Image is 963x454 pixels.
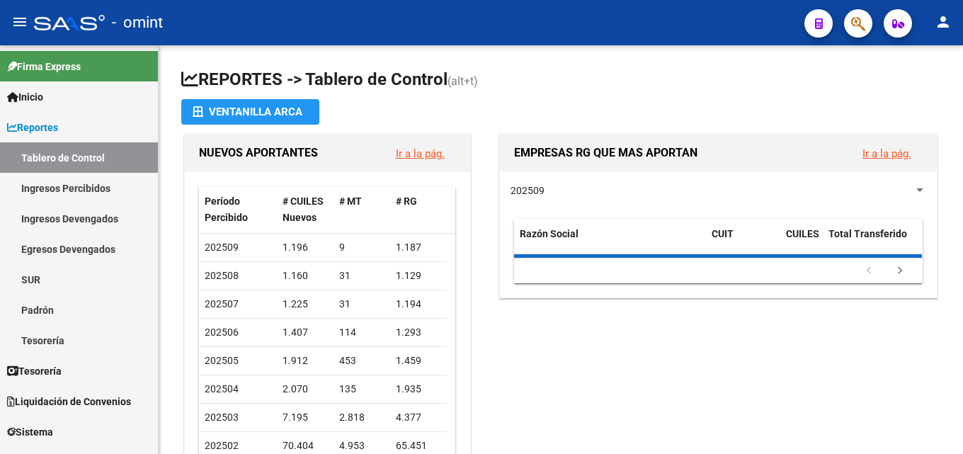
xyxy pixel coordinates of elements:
span: Total Transferido [828,228,907,239]
a: go to next page [887,263,913,279]
span: (alt+t) [448,74,478,88]
span: NUEVOS APORTANTES [199,146,318,159]
span: 202503 [205,412,239,423]
datatable-header-cell: # CUILES Nuevos [277,186,334,233]
div: 1.225 [283,296,328,312]
div: 4.953 [339,438,384,454]
datatable-header-cell: Total Transferido [823,219,922,266]
div: 1.912 [283,353,328,369]
div: 135 [339,381,384,397]
span: Razón Social [520,228,579,239]
span: 202509 [511,185,545,196]
span: 202506 [205,327,239,338]
span: 202502 [205,440,239,451]
div: 2.070 [283,381,328,397]
span: EMPRESAS RG QUE MAS APORTAN [514,146,697,159]
div: 1.196 [283,239,328,256]
a: Ir a la pág. [396,147,445,160]
span: CUIT [712,228,734,239]
div: 31 [339,296,384,312]
span: Período Percibido [205,195,248,223]
span: # RG [396,195,417,207]
span: Inicio [7,89,43,105]
span: # MT [339,195,362,207]
div: 1.160 [283,268,328,284]
iframe: Intercom live chat [915,406,949,440]
datatable-header-cell: # MT [334,186,390,233]
div: 453 [339,353,384,369]
div: 1.293 [396,324,441,341]
mat-icon: person [935,13,952,30]
div: 9 [339,239,384,256]
span: 202507 [205,298,239,310]
span: Tesorería [7,363,62,379]
datatable-header-cell: Período Percibido [199,186,277,233]
span: - omint [112,7,163,38]
span: 202509 [205,242,239,253]
span: CUILES [786,228,819,239]
span: Reportes [7,120,58,135]
span: # CUILES Nuevos [283,195,324,223]
div: 70.404 [283,438,328,454]
div: 65.451 [396,438,441,454]
div: 1.935 [396,381,441,397]
button: Ir a la pág. [384,140,456,166]
div: 7.195 [283,409,328,426]
div: 1.194 [396,296,441,312]
div: 31 [339,268,384,284]
datatable-header-cell: CUIT [706,219,780,266]
span: Firma Express [7,59,81,74]
datatable-header-cell: Razón Social [514,219,706,266]
h1: REPORTES -> Tablero de Control [181,68,940,93]
a: Ir a la pág. [862,147,911,160]
span: Liquidación de Convenios [7,394,131,409]
div: Ventanilla ARCA [193,99,308,125]
button: Ventanilla ARCA [181,99,319,125]
span: Sistema [7,424,53,440]
div: 1.187 [396,239,441,256]
span: 202504 [205,383,239,395]
datatable-header-cell: CUILES [780,219,823,266]
div: 4.377 [396,409,441,426]
div: 2.818 [339,409,384,426]
div: 1.407 [283,324,328,341]
div: 114 [339,324,384,341]
mat-icon: menu [11,13,28,30]
button: Ir a la pág. [851,140,923,166]
datatable-header-cell: # RG [390,186,447,233]
span: 202508 [205,270,239,281]
a: go to previous page [855,263,882,279]
div: 1.129 [396,268,441,284]
span: 202505 [205,355,239,366]
div: 1.459 [396,353,441,369]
